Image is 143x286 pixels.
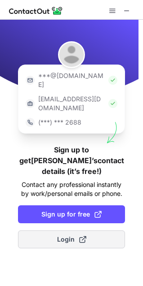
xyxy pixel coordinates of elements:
[38,95,105,113] p: [EMAIL_ADDRESS][DOMAIN_NAME]
[18,180,125,198] p: Contact any professional instantly by work/personal emails or phone.
[108,76,117,85] img: Check Icon
[58,41,85,68] img: Yoni Tserruya
[57,235,86,244] span: Login
[108,99,117,108] img: Check Icon
[18,230,125,248] button: Login
[26,99,35,108] img: https://contactout.com/extension/app/static/media/login-work-icon.638a5007170bc45168077fde17b29a1...
[38,71,105,89] p: ***@[DOMAIN_NAME]
[18,205,125,223] button: Sign up for free
[9,5,63,16] img: ContactOut v5.3.10
[26,118,35,127] img: https://contactout.com/extension/app/static/media/login-phone-icon.bacfcb865e29de816d437549d7f4cb...
[18,144,125,177] h1: Sign up to get [PERSON_NAME]’s contact details (it’s free!)
[41,210,102,219] span: Sign up for free
[26,76,35,85] img: https://contactout.com/extension/app/static/media/login-email-icon.f64bce713bb5cd1896fef81aa7b14a...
